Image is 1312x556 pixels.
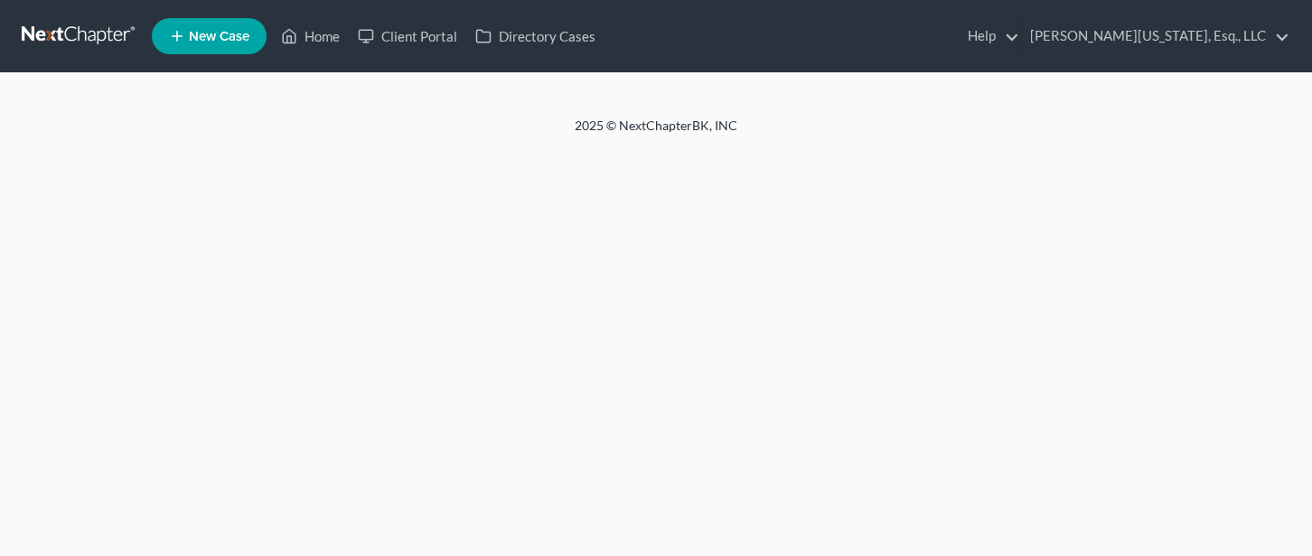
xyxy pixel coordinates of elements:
[466,20,604,52] a: Directory Cases
[272,20,349,52] a: Home
[349,20,466,52] a: Client Portal
[152,18,267,54] new-legal-case-button: New Case
[1021,20,1289,52] a: [PERSON_NAME][US_STATE], Esq., LLC
[959,20,1019,52] a: Help
[141,117,1171,149] div: 2025 © NextChapterBK, INC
